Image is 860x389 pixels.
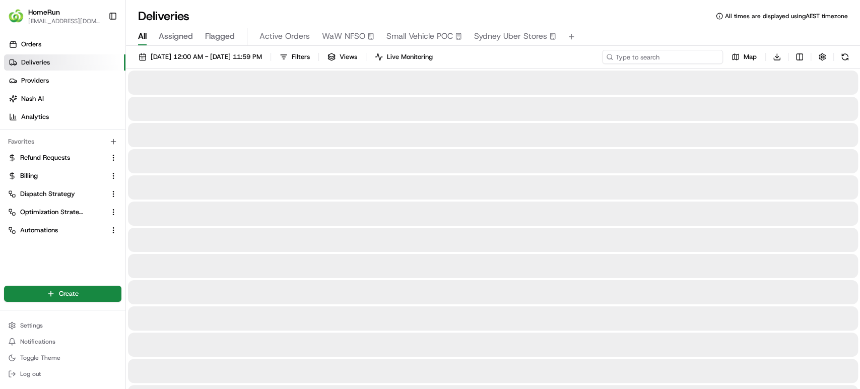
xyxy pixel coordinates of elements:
button: HomeRunHomeRun[EMAIL_ADDRESS][DOMAIN_NAME] [4,4,104,28]
img: Nash [10,10,30,30]
span: Log out [20,370,41,378]
span: [PERSON_NAME] [31,183,82,191]
button: Dispatch Strategy [4,186,121,202]
img: HomeRun [8,8,24,24]
img: Farooq Akhtar [10,147,26,163]
span: Map [744,52,757,61]
div: Start new chat [45,96,165,106]
a: Powered byPylon [71,249,122,257]
img: 1736555255976-a54dd68f-1ca7-489b-9aae-adbdc363a1c4 [10,96,28,114]
span: Deliveries [21,58,50,67]
a: Refund Requests [8,153,105,162]
div: 📗 [10,226,18,234]
span: Dispatch Strategy [20,189,75,199]
button: Refund Requests [4,150,121,166]
button: Optimization Strategy [4,204,121,220]
a: 📗Knowledge Base [6,221,81,239]
span: Assigned [159,30,193,42]
span: Providers [21,76,49,85]
button: Start new chat [171,99,183,111]
button: [DATE] 12:00 AM - [DATE] 11:59 PM [134,50,267,64]
button: Automations [4,222,121,238]
div: We're available if you need us! [45,106,139,114]
button: Views [323,50,362,64]
div: 💻 [85,226,93,234]
button: Toggle Theme [4,351,121,365]
span: Optimization Strategy [20,208,84,217]
span: Nash AI [21,94,44,103]
a: Nash AI [4,91,125,107]
button: Map [727,50,761,64]
span: API Documentation [95,225,162,235]
span: Billing [20,171,38,180]
a: Orders [4,36,125,52]
a: Automations [8,226,105,235]
span: Views [340,52,357,61]
span: [PERSON_NAME] [31,156,82,164]
span: • [84,156,87,164]
span: Analytics [21,112,49,121]
button: Settings [4,318,121,333]
div: Favorites [4,134,121,150]
button: Live Monitoring [370,50,437,64]
span: Orders [21,40,41,49]
span: Create [59,289,79,298]
button: Billing [4,168,121,184]
span: [DATE] [89,156,110,164]
span: All [138,30,147,42]
img: Kenrick Jones [10,174,26,190]
span: Sydney Uber Stores [474,30,547,42]
span: Pylon [100,250,122,257]
button: See all [156,129,183,141]
h1: Deliveries [138,8,189,24]
a: Analytics [4,109,125,125]
button: Create [4,286,121,302]
span: Small Vehicle POC [386,30,453,42]
span: Automations [20,226,58,235]
img: 1736555255976-a54dd68f-1ca7-489b-9aae-adbdc363a1c4 [20,157,28,165]
img: 8571987876998_91fb9ceb93ad5c398215_72.jpg [21,96,39,114]
span: Filters [292,52,310,61]
button: Filters [275,50,314,64]
p: Welcome 👋 [10,40,183,56]
span: Toggle Theme [20,354,60,362]
span: [DATE] [89,183,110,191]
a: Billing [8,171,105,180]
span: Refund Requests [20,153,70,162]
span: Notifications [20,338,55,346]
a: Optimization Strategy [8,208,105,217]
a: Deliveries [4,54,125,71]
button: Notifications [4,335,121,349]
span: WaW NFSO [322,30,365,42]
a: 💻API Documentation [81,221,166,239]
button: Log out [4,367,121,381]
div: Past conversations [10,131,68,139]
span: Active Orders [259,30,310,42]
span: Live Monitoring [387,52,433,61]
button: [EMAIL_ADDRESS][DOMAIN_NAME] [28,17,100,25]
button: HomeRun [28,7,60,17]
span: Flagged [205,30,235,42]
input: Type to search [602,50,723,64]
span: Knowledge Base [20,225,77,235]
button: Refresh [838,50,852,64]
a: Dispatch Strategy [8,189,105,199]
input: Clear [26,65,166,76]
span: • [84,183,87,191]
span: All times are displayed using AEST timezone [725,12,848,20]
a: Providers [4,73,125,89]
span: Settings [20,321,43,330]
span: [DATE] 12:00 AM - [DATE] 11:59 PM [151,52,262,61]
